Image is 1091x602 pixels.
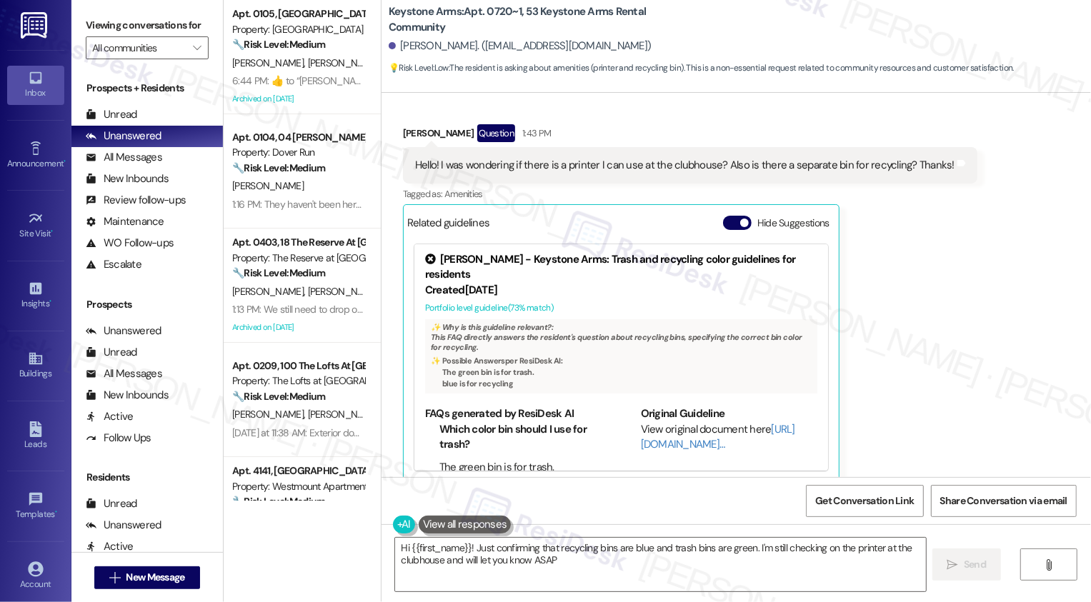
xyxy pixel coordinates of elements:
[407,216,490,236] div: Related guidelines
[232,22,364,37] div: Property: [GEOGRAPHIC_DATA]
[232,38,325,51] strong: 🔧 Risk Level: Medium
[232,285,308,298] span: [PERSON_NAME]
[232,6,364,21] div: Apt. 0105, [GEOGRAPHIC_DATA]
[49,296,51,306] span: •
[86,518,161,533] div: Unanswered
[21,12,50,39] img: ResiDesk Logo
[806,485,923,517] button: Get Conversation Link
[55,507,57,517] span: •
[442,378,812,388] li: blue is for recycling
[193,42,201,54] i: 
[86,171,169,186] div: New Inbounds
[425,252,817,283] div: [PERSON_NAME] - Keystone Arms: Trash and recycling color guidelines for residents
[86,409,134,424] div: Active
[389,39,652,54] div: [PERSON_NAME]. ([EMAIL_ADDRESS][DOMAIN_NAME])
[94,566,200,589] button: New Message
[442,367,812,377] li: The green bin is for trash.
[232,251,364,266] div: Property: The Reserve at [GEOGRAPHIC_DATA]
[947,559,958,571] i: 
[86,257,141,272] div: Escalate
[86,345,137,360] div: Unread
[86,236,174,251] div: WO Follow-ups
[232,303,522,316] div: 1:13 PM: We still need to drop off a container for the paint to be put in :)
[232,408,308,421] span: [PERSON_NAME]
[815,493,914,508] span: Get Conversation Link
[86,129,161,144] div: Unanswered
[232,179,304,192] span: [PERSON_NAME]
[757,216,830,231] label: Hide Suggestions
[477,124,515,142] div: Question
[425,406,574,421] b: FAQs generated by ResiDesk AI
[232,130,364,145] div: Apt. 0104, 04 [PERSON_NAME] Dover LLC
[389,62,449,74] strong: 💡 Risk Level: Low
[86,366,162,381] div: All Messages
[232,198,434,211] div: 1:16 PM: They haven't been here yet that I know of
[232,161,325,174] strong: 🔧 Risk Level: Medium
[92,36,186,59] input: All communities
[232,463,364,478] div: Apt. 4141, [GEOGRAPHIC_DATA] Homes
[232,235,364,250] div: Apt. 0403, 18 The Reserve At [GEOGRAPHIC_DATA]
[931,485,1077,517] button: Share Conversation via email
[51,226,54,236] span: •
[940,493,1067,508] span: Share Conversation via email
[232,56,308,69] span: [PERSON_NAME]
[86,214,164,229] div: Maintenance
[403,184,977,204] div: Tagged as:
[86,496,137,511] div: Unread
[964,557,986,572] span: Send
[86,388,169,403] div: New Inbounds
[86,150,162,165] div: All Messages
[86,323,161,338] div: Unanswered
[307,56,379,69] span: [PERSON_NAME]
[64,156,66,166] span: •
[232,266,325,279] strong: 🔧 Risk Level: Medium
[389,61,1014,76] span: : The resident is asking about amenities (printer and recycling bin). This is a non-essential req...
[86,431,151,446] div: Follow Ups
[86,539,134,554] div: Active
[415,158,955,173] div: Hello! I was wondering if there is a printer I can use at the clubhouse? Also is there a separate...
[126,570,184,585] span: New Message
[7,276,64,315] a: Insights •
[231,90,366,108] div: Archived on [DATE]
[232,479,364,494] div: Property: Westmount Apartments
[232,145,364,160] div: Property: Dover Run
[71,470,223,485] div: Residents
[232,358,364,373] div: Apt. 0209, 100 The Lofts At [GEOGRAPHIC_DATA]
[395,538,926,591] textarea: Hi {{first_name}}! Just confirming that recycling bins are blue and trash bins are green. I'm sti...
[7,487,64,526] a: Templates •
[403,124,977,147] div: [PERSON_NAME]
[425,301,817,316] div: Portfolio level guideline ( 73 % match)
[7,417,64,456] a: Leads
[232,495,325,508] strong: 🔧 Risk Level: Medium
[932,548,1002,581] button: Send
[1044,559,1055,571] i: 
[425,319,817,393] div: This FAQ directly answers the resident's question about recycling bins, specifying the correct bi...
[232,390,325,403] strong: 🔧 Risk Level: Medium
[307,285,379,298] span: [PERSON_NAME]
[7,557,64,596] a: Account
[307,408,379,421] span: [PERSON_NAME]
[389,4,674,35] b: Keystone Arms: Apt. 0720~1, 53 Keystone Arms Rental Community
[7,206,64,245] a: Site Visit •
[232,426,491,439] div: [DATE] at 11:38 AM: Exterior doors would have handicap access
[425,283,817,298] div: Created [DATE]
[519,126,551,141] div: 1:43 PM
[71,297,223,312] div: Prospects
[431,322,812,332] div: ✨ Why is this guideline relevant?:
[86,107,137,122] div: Unread
[232,373,364,388] div: Property: The Lofts at [GEOGRAPHIC_DATA]
[86,14,209,36] label: Viewing conversations for
[431,356,812,366] div: ✨ Possible Answer s per ResiDesk AI:
[641,422,795,451] a: [URL][DOMAIN_NAME]…
[86,193,186,208] div: Review follow-ups
[71,81,223,96] div: Prospects + Residents
[439,460,602,475] li: The green bin is for trash.
[641,422,817,453] div: View original document here
[7,346,64,385] a: Buildings
[641,406,725,421] b: Original Guideline
[439,422,602,453] li: Which color bin should I use for trash?
[232,74,588,87] div: 6:44 PM: ​👍​ to “ [PERSON_NAME] (Windsor Commons): Anytime, I'm glad I could help. ”
[7,66,64,104] a: Inbox
[444,188,483,200] span: Amenities
[109,572,120,583] i: 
